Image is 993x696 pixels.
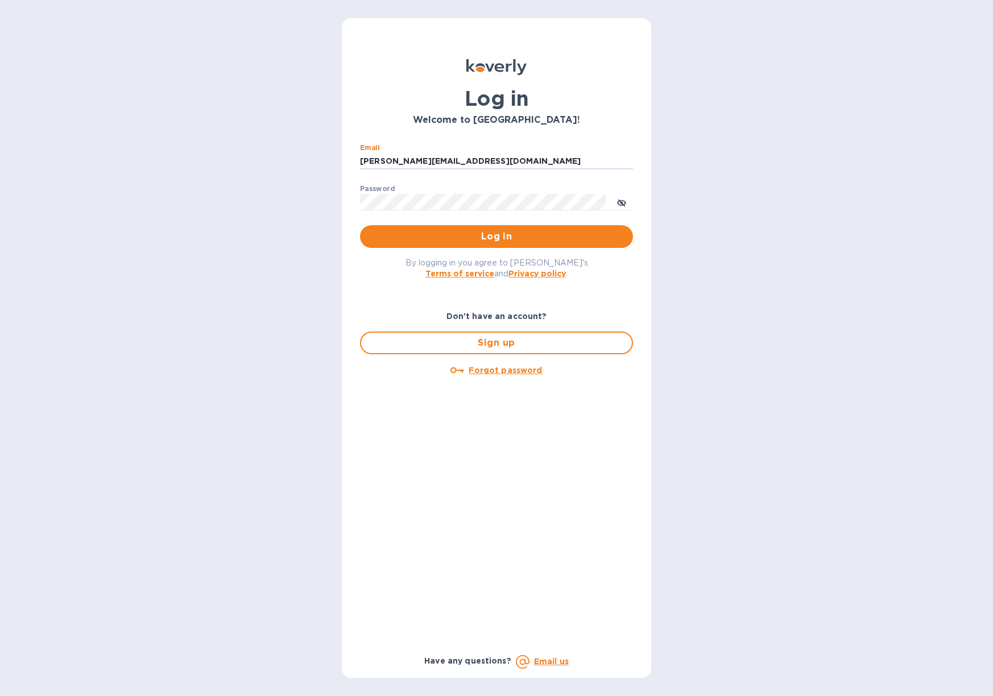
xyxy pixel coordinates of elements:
button: Sign up [360,332,633,354]
u: Forgot password [469,366,542,375]
button: toggle password visibility [610,190,633,213]
span: Log in [369,230,624,243]
img: Koverly [466,59,527,75]
a: Privacy policy [508,269,566,278]
span: By logging in you agree to [PERSON_NAME]'s and . [406,258,588,278]
label: Password [360,185,395,192]
h1: Log in [360,86,633,110]
input: Enter email address [360,153,633,170]
a: Email us [534,657,569,666]
b: Have any questions? [424,656,511,665]
span: Sign up [370,336,623,350]
label: Email [360,144,380,151]
button: Log in [360,225,633,248]
b: Don't have an account? [446,312,547,321]
h3: Welcome to [GEOGRAPHIC_DATA]! [360,115,633,126]
a: Terms of service [425,269,494,278]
